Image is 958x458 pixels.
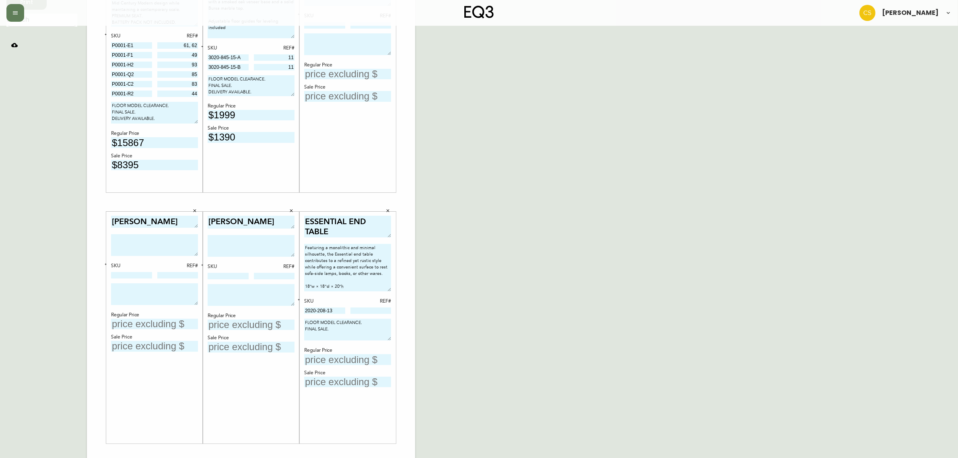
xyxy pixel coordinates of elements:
input: price excluding $ [111,137,198,148]
div: Sale Price [208,334,295,342]
img: 996bfd46d64b78802a67b62ffe4c27a2 [859,5,876,21]
input: price excluding $ [304,354,391,365]
input: price excluding $ [111,160,198,171]
div: SKU [111,262,152,270]
div: Regular Price [208,312,295,320]
div: SKU [304,298,345,305]
div: SKU [111,33,152,40]
div: Sale Price [111,153,198,160]
div: REF# [157,262,198,270]
div: Regular Price [111,312,198,319]
div: SKU [208,45,249,52]
input: price excluding $ [304,69,391,80]
textarea: ESSENTIAL END TABLE [304,216,391,238]
input: price excluding $ [111,341,198,352]
textarea: FLOOR MODEL CLEARANCE. FINAL SALE. [304,319,391,340]
div: Regular Price [304,347,391,354]
span: [PERSON_NAME] [882,10,939,16]
textarea: Featuring a monolithic and minimal silhouette, the Essential end table contributes to a refined y... [304,244,391,291]
input: price excluding $ [304,91,391,102]
textarea: [PERSON_NAME] CHAIR [208,216,295,229]
div: Sale Price [111,334,198,341]
input: price excluding $ [304,377,391,388]
input: price excluding $ [208,320,295,330]
input: price excluding $ [208,132,295,143]
textarea: FLOOR MODEL CLEARANCE. FINAL SALE. DELIVERY AVAILABLE. [208,75,295,96]
div: Regular Price [111,130,198,137]
div: Regular Price [208,103,295,110]
img: logo [464,6,494,19]
div: REF# [254,45,295,52]
div: Sale Price [304,369,391,377]
div: REF# [157,33,198,40]
input: price excluding $ [208,342,295,353]
textarea: FLOOR MODEL CLEARANCE. FINAL SALE. DELIVERY AVAILABLE. [111,102,198,124]
div: SKU [208,263,249,270]
div: Sale Price [304,84,391,91]
div: Sale Price [208,125,295,132]
input: price excluding $ [208,110,295,121]
div: REF# [350,298,391,305]
input: price excluding $ [111,319,198,330]
div: Regular Price [304,62,391,69]
div: REF# [254,263,295,270]
textarea: [PERSON_NAME] CHAIR [111,216,198,228]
